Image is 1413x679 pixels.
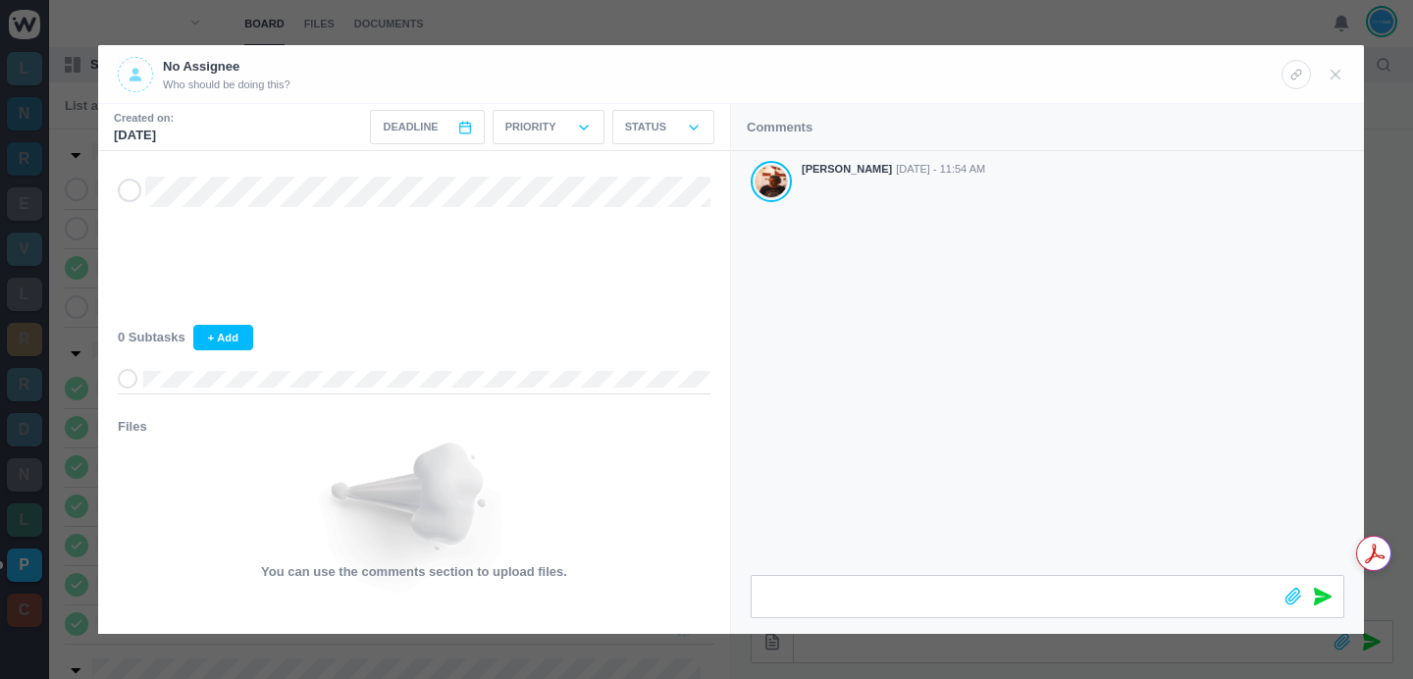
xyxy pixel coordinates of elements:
small: Created on: [114,110,174,127]
p: [DATE] [114,126,174,145]
span: Deadline [383,119,438,135]
p: Status [625,119,666,135]
span: Who should be doing this? [163,77,290,93]
p: Comments [747,118,812,137]
p: Priority [505,119,556,135]
p: No Assignee [163,57,290,77]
